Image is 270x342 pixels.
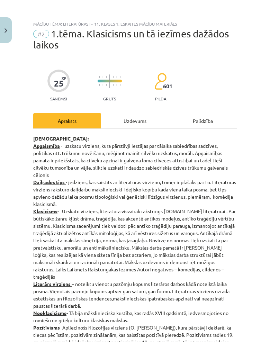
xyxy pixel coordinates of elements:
span: #2 [33,30,49,38]
div: 25 [54,79,64,88]
strong: [DEMOGRAPHIC_DATA]: [33,135,89,142]
p: pilda [155,96,166,101]
img: icon-short-line-57e1e144782c952c97e751825c79c345078a6d821885a25fce030b3d8c18986b.svg [106,76,107,78]
img: icon-short-line-57e1e144782c952c97e751825c79c345078a6d821885a25fce030b3d8c18986b.svg [102,76,103,78]
img: icon-short-line-57e1e144782c952c97e751825c79c345078a6d821885a25fce030b3d8c18986b.svg [116,84,117,86]
div: Mācību tēma: Literatūras i - 11. klases 1.ieskaites mācību materiāls [33,21,237,26]
img: icon-short-line-57e1e144782c952c97e751825c79c345078a6d821885a25fce030b3d8c18986b.svg [102,84,103,86]
img: icon-long-line-d9ea69661e0d244f92f715978eff75569469978d946b2353a9bb055b3ed8787d.svg [109,74,110,88]
span: 1.tēma. Klasicisms un tā iezīmes dažādos laikos [33,28,229,51]
div: Palīdzība [169,113,237,128]
strong: Daiļrades tips [33,179,65,185]
img: icon-short-line-57e1e144782c952c97e751825c79c345078a6d821885a25fce030b3d8c18986b.svg [116,76,117,78]
p: Saņemsi [47,96,70,101]
p: Grūts [103,96,116,101]
span: 601 [163,83,172,89]
img: icon-short-line-57e1e144782c952c97e751825c79c345078a6d821885a25fce030b3d8c18986b.svg [99,76,100,78]
img: icon-close-lesson-0947bae3869378f0d4975bcd49f059093ad1ed9edebbc8119c70593378902aed.svg [4,28,7,33]
span: XP [62,76,66,80]
img: icon-short-line-57e1e144782c952c97e751825c79c345078a6d821885a25fce030b3d8c18986b.svg [99,84,100,86]
strong: Neoklasicisms [33,310,66,316]
div: Apraksts [33,113,101,128]
img: icon-short-line-57e1e144782c952c97e751825c79c345078a6d821885a25fce030b3d8c18986b.svg [106,84,107,86]
strong: Klasicisms [33,208,57,214]
div: Uzdevums [101,113,169,128]
strong: Pozitīvisms [33,324,60,331]
u: Apgaismība [33,143,60,149]
img: students-c634bb4e5e11cddfef0936a35e636f08e4e9abd3cc4e673bd6f9a4125e45ecb1.svg [154,73,166,90]
strong: Literārs virziens [33,281,71,287]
